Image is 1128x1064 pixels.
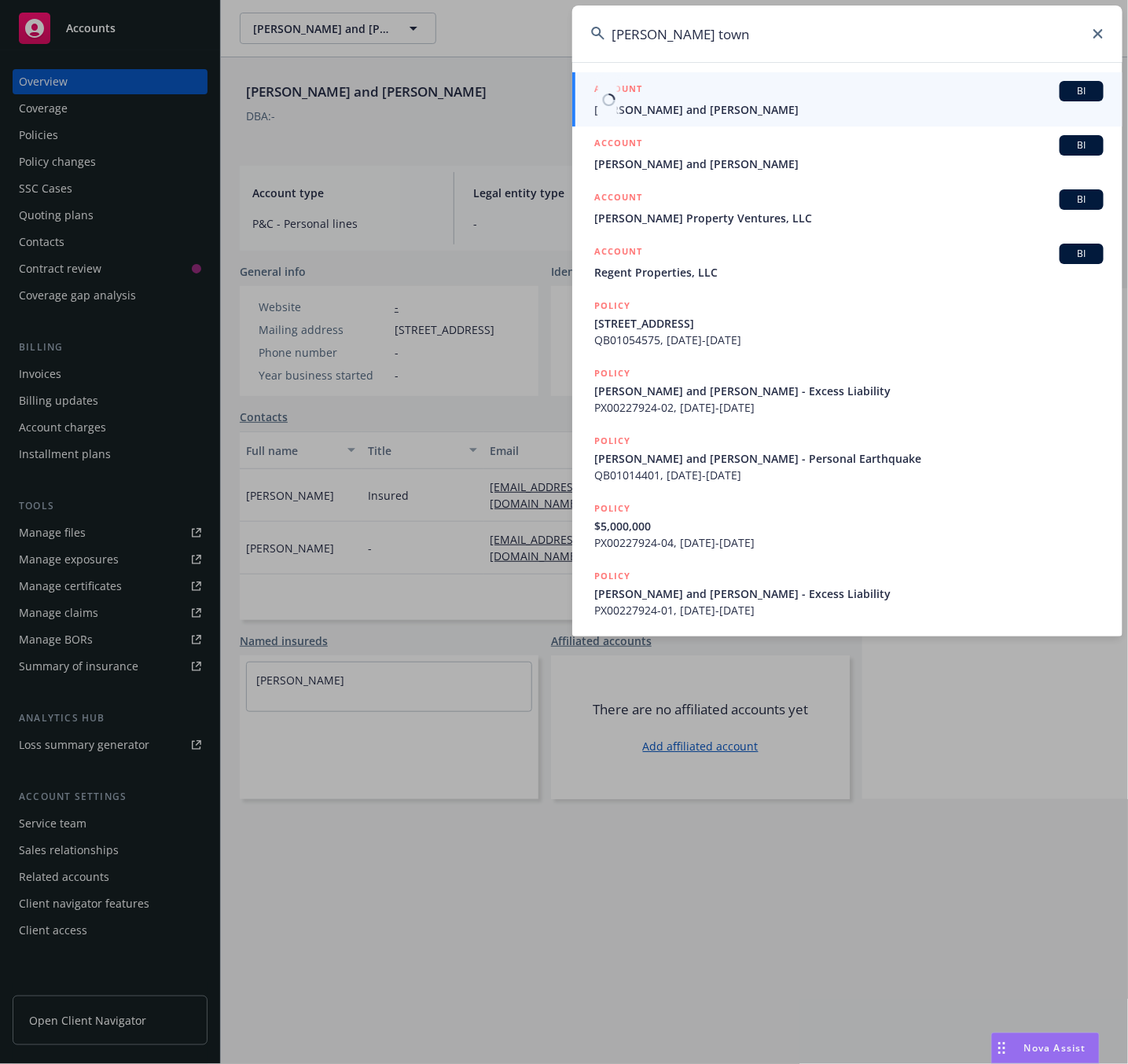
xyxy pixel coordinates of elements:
[594,433,630,449] h5: POLICY
[572,492,1122,560] a: POLICY$5,000,000PX00227924-04, [DATE]-[DATE]
[1066,138,1097,152] span: BI
[594,501,630,516] h5: POLICY
[1066,247,1097,261] span: BI
[992,1033,1012,1063] div: Drag to move
[572,424,1122,492] a: POLICY[PERSON_NAME] and [PERSON_NAME] - Personal EarthquakeQB01014401, [DATE]-[DATE]
[1066,84,1097,98] span: BI
[572,72,1122,127] a: ACCOUNTBI[PERSON_NAME] and [PERSON_NAME]
[594,585,1104,602] span: [PERSON_NAME] and [PERSON_NAME] - Excess Liability
[594,156,1104,172] span: [PERSON_NAME] and [PERSON_NAME]
[991,1033,1100,1064] button: Nova Assist
[594,450,1104,467] span: [PERSON_NAME] and [PERSON_NAME] - Personal Earthquake
[594,568,630,584] h5: POLICY
[572,181,1122,235] a: ACCOUNTBI[PERSON_NAME] Property Ventures, LLC
[594,602,1104,618] span: PX00227924-01, [DATE]-[DATE]
[572,127,1122,181] a: ACCOUNTBI[PERSON_NAME] and [PERSON_NAME]
[594,467,1104,483] span: QB01014401, [DATE]-[DATE]
[594,210,1104,226] span: [PERSON_NAME] Property Ventures, LLC
[594,534,1104,551] span: PX00227924-04, [DATE]-[DATE]
[594,365,630,381] h5: POLICY
[594,244,642,262] h5: ACCOUNT
[572,235,1122,289] a: ACCOUNTBIRegent Properties, LLC
[594,135,642,154] h5: ACCOUNT
[594,189,642,208] h5: ACCOUNT
[594,518,1104,534] span: $5,000,000
[572,357,1122,424] a: POLICY[PERSON_NAME] and [PERSON_NAME] - Excess LiabilityPX00227924-02, [DATE]-[DATE]
[1024,1041,1086,1055] span: Nova Assist
[594,332,1104,348] span: QB01054575, [DATE]-[DATE]
[594,383,1104,399] span: [PERSON_NAME] and [PERSON_NAME] - Excess Liability
[594,81,642,100] h5: ACCOUNT
[594,315,1104,332] span: [STREET_ADDRESS]
[1066,193,1097,207] span: BI
[594,264,1104,281] span: Regent Properties, LLC
[572,289,1122,357] a: POLICY[STREET_ADDRESS]QB01054575, [DATE]-[DATE]
[572,6,1122,62] input: Search...
[594,101,1104,118] span: [PERSON_NAME] and [PERSON_NAME]
[572,560,1122,627] a: POLICY[PERSON_NAME] and [PERSON_NAME] - Excess LiabilityPX00227924-01, [DATE]-[DATE]
[594,298,630,314] h5: POLICY
[594,399,1104,416] span: PX00227924-02, [DATE]-[DATE]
